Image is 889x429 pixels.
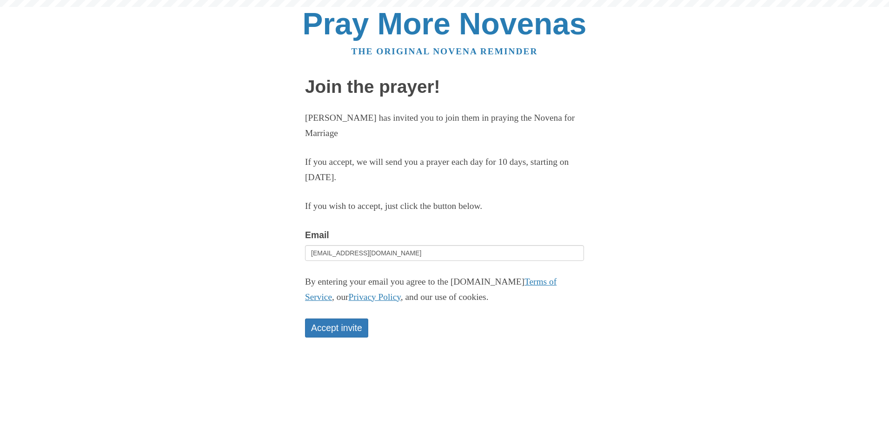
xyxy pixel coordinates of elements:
[305,274,584,305] p: By entering your email you agree to the [DOMAIN_NAME] , our , and our use of cookies.
[305,199,584,214] p: If you wish to accept, just click the button below.
[305,77,584,97] h1: Join the prayer!
[305,155,584,185] p: If you accept, we will send you a prayer each day for 10 days, starting on [DATE].
[349,292,401,302] a: Privacy Policy
[303,6,587,41] a: Pray More Novenas
[305,227,329,243] label: Email
[305,318,368,338] button: Accept invite
[305,277,557,302] a: Terms of Service
[352,46,538,56] a: The original novena reminder
[305,110,584,141] p: [PERSON_NAME] has invited you to join them in praying the Novena for Marriage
